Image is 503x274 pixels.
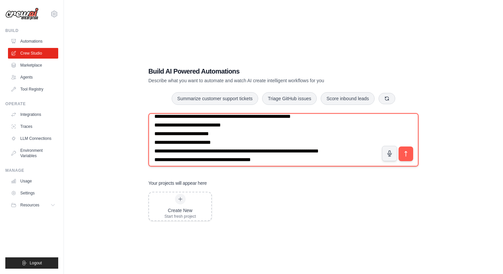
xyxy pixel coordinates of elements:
[5,28,58,33] div: Build
[20,202,39,208] span: Resources
[5,8,39,20] img: Logo
[8,188,58,198] a: Settings
[5,168,58,173] div: Manage
[164,214,196,219] div: Start fresh project
[148,180,207,186] h3: Your projects will appear here
[8,200,58,210] button: Resources
[321,92,375,105] button: Score inbound leads
[470,242,503,274] iframe: Chat Widget
[8,84,58,95] a: Tool Registry
[8,121,58,132] a: Traces
[148,77,372,84] p: Describe what you want to automate and watch AI create intelligent workflows for you
[30,260,42,266] span: Logout
[8,133,58,144] a: LLM Connections
[8,109,58,120] a: Integrations
[262,92,317,105] button: Triage GitHub issues
[382,146,397,161] button: Click to speak your automation idea
[8,36,58,47] a: Automations
[5,257,58,269] button: Logout
[8,145,58,161] a: Environment Variables
[8,176,58,186] a: Usage
[148,67,372,76] h1: Build AI Powered Automations
[8,48,58,59] a: Crew Studio
[164,207,196,214] div: Create New
[8,72,58,83] a: Agents
[8,60,58,71] a: Marketplace
[172,92,258,105] button: Summarize customer support tickets
[5,101,58,107] div: Operate
[379,93,395,104] button: Get new suggestions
